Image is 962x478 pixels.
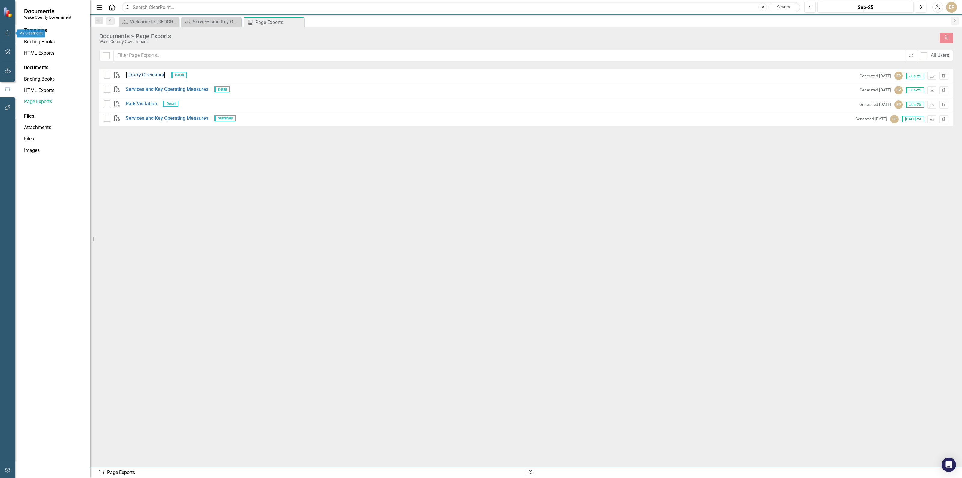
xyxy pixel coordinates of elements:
[902,116,924,122] span: [DATE]-24
[183,18,240,26] a: Services and Key Operating Measures
[24,124,84,131] a: Attachments
[99,39,934,44] div: Wake County Government
[24,113,84,120] div: Files
[859,102,891,107] small: Generated [DATE]
[126,72,165,79] a: Library Circulation
[24,64,84,71] div: Documents
[122,2,800,13] input: Search ClearPoint...
[3,7,14,17] img: ClearPoint Strategy
[906,73,924,79] span: Jun-25
[817,2,914,13] button: Sep-25
[163,101,178,107] span: Detail
[859,73,891,79] small: Generated [DATE]
[17,29,45,37] div: My ClearPoint
[24,15,71,20] small: Wake County Government
[255,19,302,26] div: Page Exports
[126,86,208,93] a: Services and Key Operating Measures
[906,102,924,108] span: Jun-25
[24,136,84,143] a: Files
[946,2,957,13] button: EP
[24,8,71,15] span: Documents
[906,87,924,93] span: Jun-25
[214,115,236,121] span: Summary
[214,86,230,92] span: Detail
[855,116,887,122] small: Generated [DATE]
[24,27,84,34] div: Templates
[99,469,522,476] div: Page Exports
[894,100,903,109] div: EP
[24,39,84,45] a: Briefing Books
[777,5,790,9] span: Search
[24,87,84,94] a: HTML Exports
[24,98,84,105] a: Page Exports
[890,115,899,123] div: EP
[193,18,240,26] div: Services and Key Operating Measures
[894,86,903,94] div: EP
[24,50,84,57] a: HTML Exports
[942,458,956,472] div: Open Intercom Messenger
[894,72,903,80] div: EP
[130,18,177,26] div: Welcome to [GEOGRAPHIC_DATA]
[931,52,949,59] div: All Users
[24,147,84,154] a: Images
[768,3,798,11] button: Search
[126,100,157,107] a: Park Visitation
[24,76,84,83] a: Briefing Books
[126,115,208,122] a: Services and Key Operating Measures
[171,72,187,78] span: Detail
[859,87,891,93] small: Generated [DATE]
[113,50,906,61] input: Filter Page Exports...
[820,4,911,11] div: Sep-25
[120,18,177,26] a: Welcome to [GEOGRAPHIC_DATA]
[99,33,934,39] div: Documents » Page Exports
